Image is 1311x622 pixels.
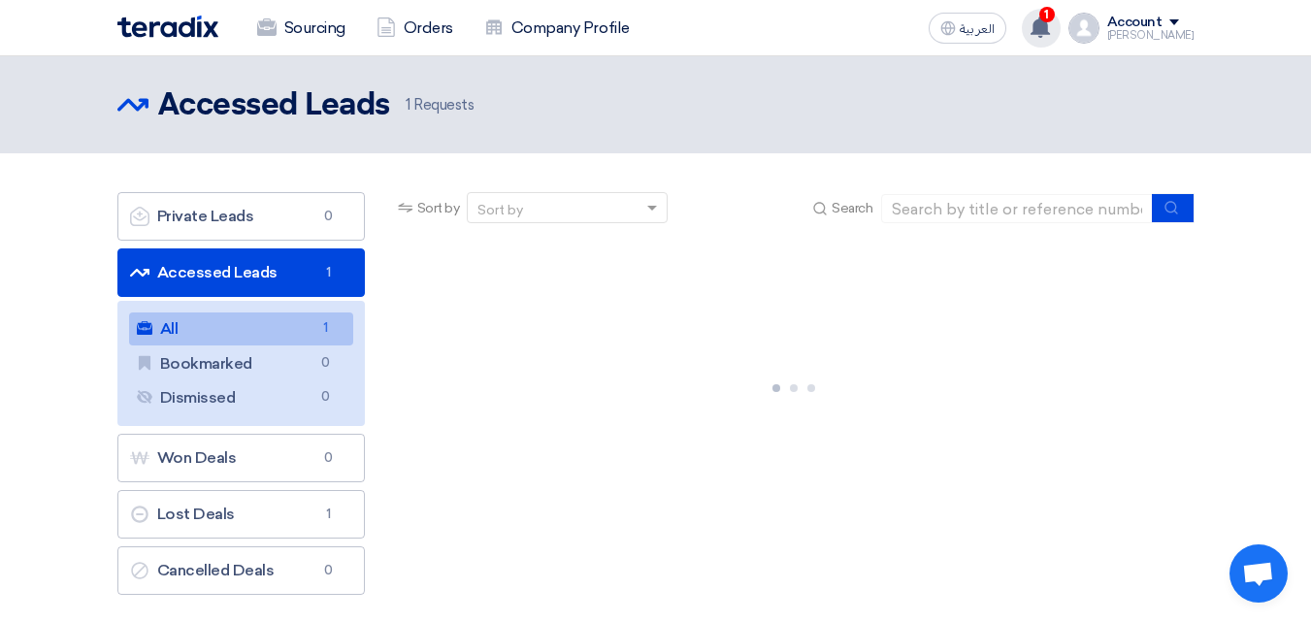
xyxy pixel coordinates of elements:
[317,505,341,524] span: 1
[117,434,365,482] a: Won Deals0
[317,448,341,468] span: 0
[417,198,460,218] span: Sort by
[129,347,353,380] a: Bookmarked
[1107,30,1195,41] div: [PERSON_NAME]
[469,7,645,49] a: Company Profile
[158,86,390,125] h2: Accessed Leads
[1107,15,1163,31] div: Account
[117,192,365,241] a: Private Leads0
[1068,13,1099,44] img: profile_test.png
[406,96,410,114] span: 1
[960,22,995,36] span: العربية
[129,381,353,414] a: Dismissed
[881,194,1153,223] input: Search by title or reference number
[406,94,475,116] span: Requests
[317,207,341,226] span: 0
[1039,7,1055,22] span: 1
[1229,544,1288,603] div: Open chat
[314,318,338,339] span: 1
[317,561,341,580] span: 0
[314,387,338,408] span: 0
[117,546,365,595] a: Cancelled Deals0
[129,312,353,345] a: All
[317,263,341,282] span: 1
[242,7,361,49] a: Sourcing
[314,353,338,374] span: 0
[477,200,523,220] div: Sort by
[117,490,365,539] a: Lost Deals1
[117,16,218,38] img: Teradix logo
[929,13,1006,44] button: العربية
[832,198,872,218] span: Search
[361,7,469,49] a: Orders
[117,248,365,297] a: Accessed Leads1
